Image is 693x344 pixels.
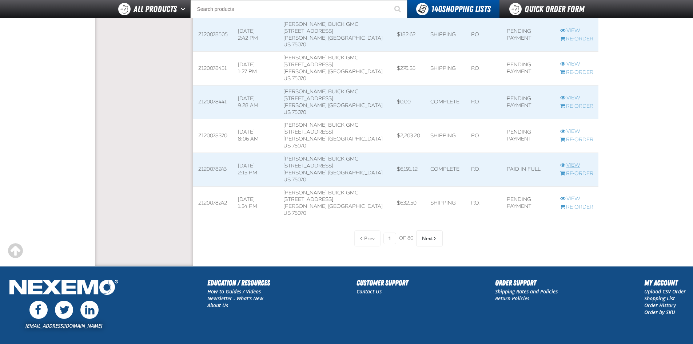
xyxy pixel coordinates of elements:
td: $0.00 [392,85,425,119]
span: [PERSON_NAME] [283,170,327,176]
h2: My Account [644,277,686,288]
bdo: 75070 [292,210,306,216]
span: [STREET_ADDRESS] [283,129,333,135]
td: Pending payment [502,186,555,220]
td: Shipping [425,186,466,220]
span: All Products [134,3,177,16]
span: [PERSON_NAME] [283,136,327,142]
bdo: 75070 [292,143,306,149]
span: [GEOGRAPHIC_DATA] [328,68,383,75]
a: Newsletter - What's New [207,295,263,302]
td: P.O. [466,18,502,52]
td: [DATE] 1:34 PM [233,186,278,220]
span: [STREET_ADDRESS] [283,196,333,202]
a: Order by SKU [644,309,675,316]
td: P.O. [466,119,502,153]
td: Complete [425,85,466,119]
span: Shopping Lists [431,4,491,14]
span: [PERSON_NAME] Buick GMC [283,190,358,196]
td: P.O. [466,186,502,220]
td: Pending payment [502,18,555,52]
span: [PERSON_NAME] [283,203,327,209]
a: Shopping List [644,295,675,302]
td: Z120078505 [193,18,233,52]
a: Contact Us [357,288,382,295]
a: About Us [207,302,228,309]
td: Complete [425,153,466,186]
a: Re-Order Z120078505 order [560,36,593,43]
td: Shipping [425,119,466,153]
a: View Z120078451 order [560,61,593,68]
span: US [283,75,291,82]
span: [PERSON_NAME] [283,102,327,108]
bdo: 75070 [292,177,306,183]
button: Next Page [416,230,443,246]
a: Re-Order Z120078451 order [560,69,593,76]
img: Nexemo Logo [7,277,120,299]
span: US [283,177,291,183]
span: [STREET_ADDRESS] [283,28,333,34]
span: [PERSON_NAME] Buick GMC [283,55,358,61]
td: Z120078242 [193,186,233,220]
td: $632.50 [392,186,425,220]
span: [PERSON_NAME] [283,68,327,75]
span: US [283,210,291,216]
span: [STREET_ADDRESS] [283,62,333,68]
a: View Z120078505 order [560,27,593,34]
span: [GEOGRAPHIC_DATA] [328,170,383,176]
h2: Education / Resources [207,277,270,288]
span: [PERSON_NAME] Buick GMC [283,21,358,27]
span: US [283,109,291,115]
a: Re-Order Z120078242 order [560,204,593,211]
a: View Z120078243 order [560,162,593,169]
a: Re-Order Z120078441 order [560,103,593,110]
td: Pending payment [502,85,555,119]
a: Re-Order Z120078243 order [560,170,593,177]
div: Scroll to the top [7,243,23,259]
bdo: 75070 [292,41,306,48]
span: [PERSON_NAME] Buick GMC [283,156,358,162]
td: $276.35 [392,52,425,86]
span: [PERSON_NAME] Buick GMC [283,122,358,128]
td: [DATE] 2:42 PM [233,18,278,52]
td: P.O. [466,52,502,86]
input: Current page number [383,233,396,244]
span: of 80 [399,235,413,242]
td: $2,203.20 [392,119,425,153]
h2: Customer Support [357,277,408,288]
td: $182.62 [392,18,425,52]
a: Order History [644,302,676,309]
span: [GEOGRAPHIC_DATA] [328,136,383,142]
td: P.O. [466,153,502,186]
a: Re-Order Z120078370 order [560,137,593,143]
h2: Order Support [495,277,558,288]
td: Shipping [425,52,466,86]
td: [DATE] 2:15 PM [233,153,278,186]
a: [EMAIL_ADDRESS][DOMAIN_NAME] [25,322,102,329]
span: [GEOGRAPHIC_DATA] [328,203,383,209]
td: [DATE] 9:28 AM [233,85,278,119]
td: Pending payment [502,52,555,86]
span: [GEOGRAPHIC_DATA] [328,102,383,108]
span: [PERSON_NAME] Buick GMC [283,88,358,95]
td: P.O. [466,85,502,119]
a: View Z120078370 order [560,128,593,135]
span: US [283,41,291,48]
td: Z120078441 [193,85,233,119]
td: Pending payment [502,119,555,153]
a: Shipping Rates and Policies [495,288,558,295]
a: Return Policies [495,295,529,302]
td: Paid in full [502,153,555,186]
span: [PERSON_NAME] [283,35,327,41]
td: [DATE] 1:27 PM [233,52,278,86]
a: How to Guides / Videos [207,288,261,295]
strong: 140 [431,4,442,14]
bdo: 75070 [292,75,306,82]
td: Z120078370 [193,119,233,153]
span: US [283,143,291,149]
span: Next Page [422,236,433,241]
td: Shipping [425,18,466,52]
bdo: 75070 [292,109,306,115]
span: [STREET_ADDRESS] [283,95,333,102]
span: [STREET_ADDRESS] [283,163,333,169]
